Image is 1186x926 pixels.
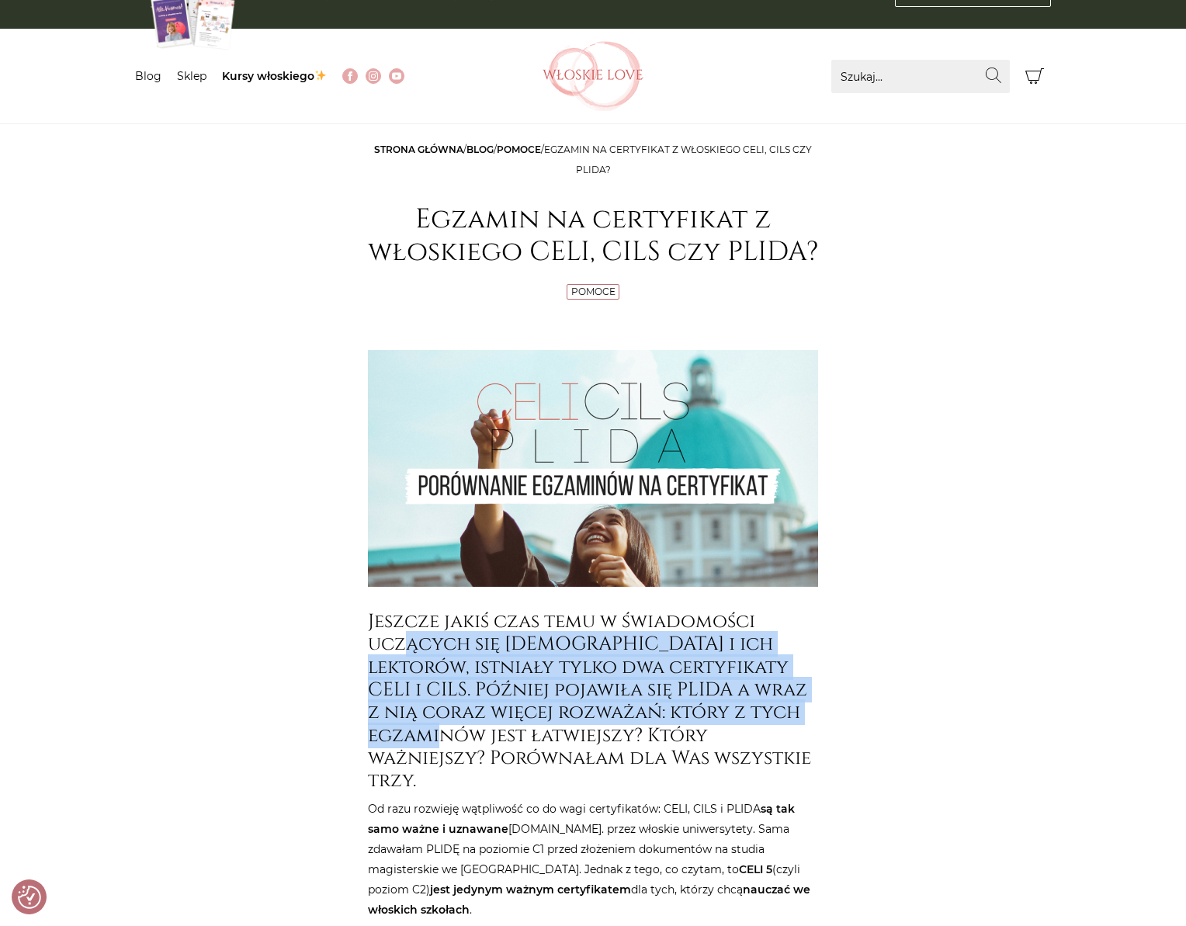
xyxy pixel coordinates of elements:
[368,883,810,917] strong: nauczać we włoskich szkołach
[1018,60,1051,93] button: Koszyk
[368,799,818,920] p: Od razu rozwieję wątpliwość co do wagi certyfikatów: CELI, CILS i PLIDA [DOMAIN_NAME]. przez włos...
[430,883,631,897] strong: jest jedynym ważnym certyfikatem
[374,144,812,175] span: / / /
[543,41,643,111] img: Włoskielove
[831,60,1010,93] input: Szukaj...
[135,69,161,83] a: Blog
[222,69,327,83] a: Kursy włoskiego
[18,886,41,909] button: Preferencje co do zgód
[368,802,795,836] strong: są tak samo ważne i uznawane
[177,69,206,83] a: Sklep
[544,144,812,175] span: Egzamin na certyfikat z włoskiego CELI, CILS czy PLIDA?
[368,610,818,792] h3: Jeszcze jakiś czas temu w świadomości uczących się [DEMOGRAPHIC_DATA] i ich lektorów, istniały ty...
[374,144,463,155] a: Strona główna
[739,862,772,876] strong: CELI 5
[571,286,616,297] a: Pomoce
[18,886,41,909] img: Revisit consent button
[368,203,818,269] h1: Egzamin na certyfikat z włoskiego CELI, CILS czy PLIDA?
[466,144,494,155] a: Blog
[497,144,541,155] a: Pomoce
[315,70,326,81] img: ✨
